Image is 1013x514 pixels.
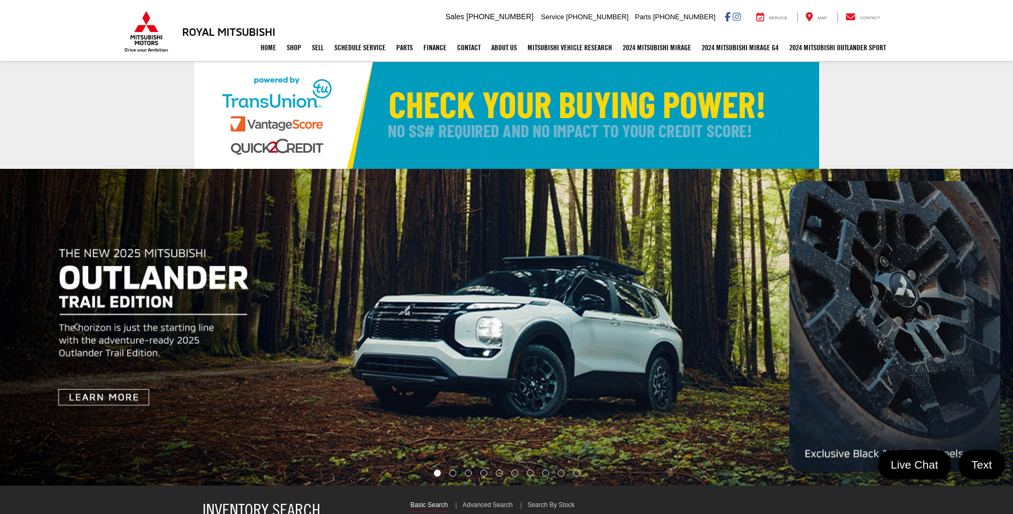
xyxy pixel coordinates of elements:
a: Service [748,12,796,22]
a: 2024 Mitsubishi Mirage [617,34,696,61]
span: Service [769,15,788,20]
span: Map [818,15,827,20]
span: Service [541,13,564,21]
a: Finance [418,34,452,61]
li: Go to slide number 8. [542,470,549,477]
a: About Us [486,34,522,61]
span: Text [966,457,998,472]
li: Go to slide number 1. [434,470,441,477]
a: Parts: Opens in a new tab [391,34,418,61]
span: Parts [635,13,651,21]
a: Map [797,12,835,22]
span: Contact [860,15,880,20]
span: [PHONE_NUMBER] [566,13,629,21]
a: 2024 Mitsubishi Mirage G4 [696,34,784,61]
a: Schedule Service: Opens in a new tab [329,34,391,61]
a: Search By Stock [528,501,575,511]
a: Advanced Search [462,501,513,511]
span: [PHONE_NUMBER] [466,12,533,21]
h3: Royal Mitsubishi [182,26,276,37]
img: Check Your Buying Power [194,62,819,169]
span: [PHONE_NUMBER] [653,13,716,21]
a: Mitsubishi Vehicle Research [522,34,617,61]
a: Text [959,450,1005,479]
li: Go to slide number 5. [496,470,503,477]
li: Go to slide number 7. [527,470,533,477]
a: Home [255,34,281,61]
li: Go to slide number 6. [511,470,518,477]
a: Shop [281,34,307,61]
button: Click to view next picture. [861,190,1013,464]
a: Facebook: Click to visit our Facebook page [725,12,731,21]
li: Go to slide number 3. [465,470,472,477]
li: Go to slide number 4. [481,470,488,477]
a: Sell [307,34,329,61]
a: 2024 Mitsubishi Outlander SPORT [784,34,891,61]
span: Live Chat [885,457,944,472]
a: Instagram: Click to visit our Instagram page [733,12,741,21]
a: Live Chat [878,450,951,479]
a: Contact [452,34,486,61]
a: Contact [837,12,889,22]
a: Basic Search [410,501,447,512]
li: Go to slide number 2. [450,470,457,477]
li: Go to slide number 10. [573,470,580,477]
img: Mitsubishi [122,11,170,52]
li: Go to slide number 9. [557,470,564,477]
span: Sales [445,12,464,21]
